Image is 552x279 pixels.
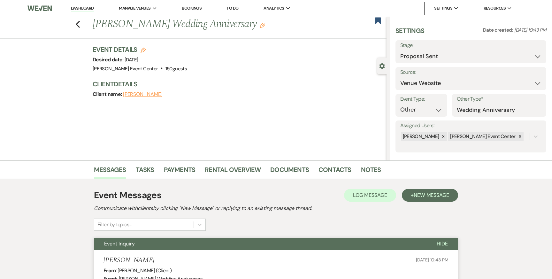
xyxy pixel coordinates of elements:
a: Tasks [136,165,154,179]
button: [PERSON_NAME] [123,92,163,97]
label: Event Type: [400,95,442,104]
b: From [103,267,116,274]
button: +New Message [402,189,458,202]
a: Rental Overview [205,165,261,179]
button: Close lead details [379,63,385,69]
a: Documents [270,165,309,179]
span: [DATE] 10:43 PM [514,27,546,33]
span: Analytics [264,5,284,12]
a: Contacts [318,165,351,179]
a: Dashboard [71,5,94,12]
h1: [PERSON_NAME] Wedding Anniversary [93,17,325,32]
span: Manage Venues [119,5,150,12]
a: Bookings [182,5,202,11]
span: Settings [434,5,452,12]
button: Hide [426,238,458,250]
span: Event Inquiry [104,240,135,247]
img: Weven Logo [27,2,52,15]
span: [PERSON_NAME] Event Center [93,66,158,72]
span: Client name: [93,91,123,97]
button: Log Message [344,189,396,202]
h3: Client Details [93,80,380,89]
span: 150 guests [165,66,187,72]
span: Resources [484,5,506,12]
h5: [PERSON_NAME] [103,256,154,264]
a: Messages [94,165,126,179]
span: Log Message [353,192,387,198]
label: Other Type* [457,95,541,104]
span: Date created: [483,27,514,33]
span: New Message [414,192,449,198]
button: Event Inquiry [94,238,426,250]
h2: Communicate with clients by clicking "New Message" or replying to an existing message thread. [94,205,458,212]
h3: Settings [395,26,425,40]
a: To Do [226,5,238,11]
div: [PERSON_NAME] Event Center [448,132,516,141]
span: [DATE] 10:43 PM [416,257,448,263]
label: Stage: [400,41,541,50]
label: Assigned Users: [400,121,541,130]
h3: Event Details [93,45,187,54]
label: Source: [400,68,541,77]
span: Desired date: [93,56,125,63]
a: Payments [164,165,195,179]
span: [DATE] [125,57,138,63]
button: Edit [260,22,265,28]
div: Filter by topics... [97,221,132,229]
a: Notes [361,165,381,179]
h1: Event Messages [94,189,161,202]
span: Hide [437,240,448,247]
div: [PERSON_NAME] [401,132,440,141]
